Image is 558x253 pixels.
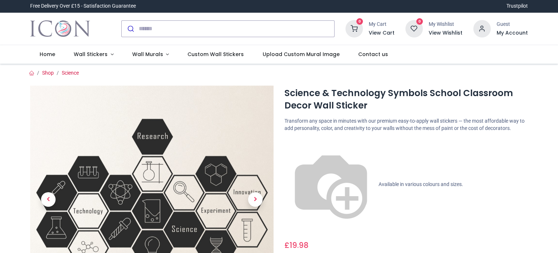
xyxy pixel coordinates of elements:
span: Previous [41,192,56,207]
a: My Account [497,29,528,37]
span: Available in various colours and sizes. [379,181,463,187]
a: 0 [345,25,363,31]
span: 19.98 [290,240,308,250]
h1: Science & Technology Symbols School Classroom Decor Wall Sticker [284,87,528,112]
a: View Cart [369,29,395,37]
div: My Wishlist [429,21,462,28]
img: color-wheel.png [284,138,377,231]
div: My Cart [369,21,395,28]
span: Upload Custom Mural Image [263,51,340,58]
img: Icon Wall Stickers [30,19,90,39]
a: Shop [42,70,54,76]
span: £ [284,240,308,250]
a: View Wishlist [429,29,462,37]
p: Transform any space in minutes with our premium easy-to-apply wall stickers — the most affordable... [284,118,528,132]
span: Next [248,192,263,207]
a: Wall Stickers [64,45,123,64]
a: Science [62,70,79,76]
a: 0 [405,25,423,31]
sup: 0 [356,18,363,25]
div: Guest [497,21,528,28]
button: Submit [122,21,139,37]
sup: 0 [416,18,423,25]
a: Trustpilot [506,3,528,10]
span: Home [40,51,55,58]
span: Custom Wall Stickers [187,51,244,58]
span: Contact us [358,51,388,58]
div: Free Delivery Over £15 - Satisfaction Guarantee [30,3,136,10]
a: Wall Murals [123,45,178,64]
a: Logo of Icon Wall Stickers [30,19,90,39]
span: Wall Stickers [74,51,108,58]
span: Wall Murals [132,51,163,58]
